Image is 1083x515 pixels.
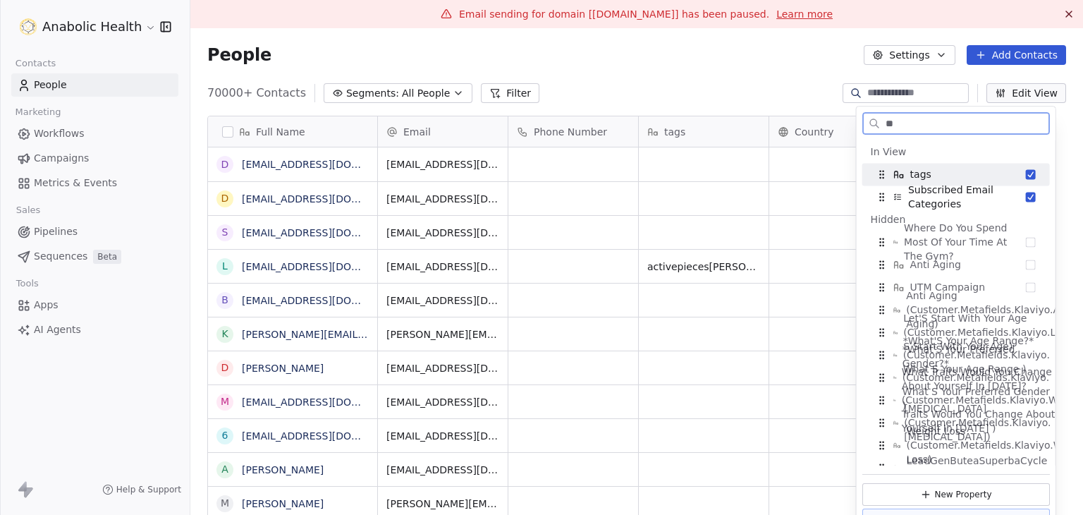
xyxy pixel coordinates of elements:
span: Campaigns [34,151,89,166]
div: Anti Aging [862,253,1050,276]
span: Apps [34,298,59,313]
span: Pipelines [34,224,78,239]
span: *What'S Your Preferred Gender?* (Customer.Metafields.Klaviyo. What S Your Preferred Gender ) [902,342,1057,413]
a: Learn more [776,7,833,21]
div: D [221,360,229,375]
span: Email [403,125,431,139]
a: Apps [11,293,178,317]
span: Contacts [9,53,62,74]
div: tags [862,163,1050,186]
div: tags [639,116,769,147]
div: s [222,225,228,240]
div: d [221,191,229,206]
span: [PERSON_NAME][EMAIL_ADDRESS][DOMAIN_NAME] [386,327,499,341]
div: [MEDICAL_DATA] (Customer.Metafields.Klaviyo.[MEDICAL_DATA]) [862,411,1050,434]
a: [EMAIL_ADDRESS][DOMAIN_NAME] [242,396,415,408]
div: Subscribed Email Categories [862,186,1050,208]
span: Sales [10,200,47,221]
div: l [222,259,228,274]
button: Add Contacts [967,45,1066,65]
div: Anti Aging (Customer.Metafields.Klaviyo.Anti Aging) [862,298,1050,321]
div: *What'S Your Age Range?* (Customer.Metafields.Klaviyo. What S Your Age Range ) [862,344,1050,366]
a: [EMAIL_ADDRESS][DOMAIN_NAME] [242,295,415,306]
div: Weight Loss (Customer.Metafields.Klaviyo.Weight Loss) [862,434,1050,456]
span: [MEDICAL_DATA] (Customer.Metafields.Klaviyo.[MEDICAL_DATA]) [904,401,1057,444]
span: All People [402,86,450,101]
div: Let'S Start With Your Age (Customer.Metafields.Klaviyo.Let S Start With Your Age) [862,321,1050,344]
div: UTM Campaign [862,276,1050,298]
div: M [221,496,229,511]
span: Marketing [9,102,67,123]
span: Where Do You Spend Most Of Your Time At The Gym? [904,221,1026,263]
a: Pipelines [11,220,178,243]
div: Email [378,116,508,147]
button: Anabolic Health [17,15,150,39]
span: Segments: [346,86,399,101]
a: [EMAIL_ADDRESS][DOMAIN_NAME] [242,227,415,238]
a: [EMAIL_ADDRESS][DOMAIN_NAME] [242,193,415,205]
a: [PERSON_NAME] [242,363,324,374]
a: Help & Support [102,484,181,495]
span: People [34,78,67,92]
span: [PERSON_NAME][EMAIL_ADDRESS][DOMAIN_NAME] [386,497,499,511]
span: [EMAIL_ADDRESS][DOMAIN_NAME] [386,429,499,443]
span: 70000+ Contacts [207,85,306,102]
span: Anti Aging [910,257,961,272]
span: Email sending for domain [[DOMAIN_NAME]] has been paused. [459,8,769,20]
div: In View [871,145,1041,159]
span: AI Agents [34,322,81,337]
span: Country [795,125,834,139]
div: Phone Number [508,116,638,147]
span: People [207,44,271,66]
a: AI Agents [11,318,178,341]
span: [EMAIL_ADDRESS][DOMAIN_NAME] [386,157,499,171]
div: k [221,327,228,341]
span: Workflows [34,126,85,141]
div: A [221,462,228,477]
a: Campaigns [11,147,178,170]
span: Full Name [256,125,305,139]
a: [PERSON_NAME] [242,464,324,475]
a: SequencesBeta [11,245,178,268]
span: [EMAIL_ADDRESS][DOMAIN_NAME] [386,226,499,240]
span: [EMAIL_ADDRESS][DOMAIN_NAME] [386,395,499,409]
span: Help & Support [116,484,181,495]
button: New Property [862,483,1050,506]
span: [EMAIL_ADDRESS][DOMAIN_NAME] [386,293,499,308]
div: Hidden [871,212,1041,226]
div: d [221,157,229,172]
div: 6 [222,428,228,443]
span: UTM Campaign [910,280,985,294]
span: [EMAIL_ADDRESS][DOMAIN_NAME] [386,361,499,375]
span: [EMAIL_ADDRESS][DOMAIN_NAME] [386,463,499,477]
span: Beta [93,250,121,264]
span: tags [910,167,931,181]
a: People [11,73,178,97]
div: m [221,394,229,409]
span: [EMAIL_ADDRESS][DOMAIN_NAME] [386,260,499,274]
span: Tools [10,273,44,294]
button: Edit View [986,83,1066,103]
span: Phone Number [534,125,607,139]
span: What Traits Would You Change About Yourself In [DATE]? (Customer.Metafields.Klaviyo.What Traits W... [902,365,1083,435]
span: activepieces [PERSON_NAME][URL] spin_the_wheel webhook [647,260,760,274]
span: tags [664,125,685,139]
a: [EMAIL_ADDRESS][DOMAIN_NAME] [242,159,415,170]
div: *What'S Your Preferred Gender?* (Customer.Metafields.Klaviyo. What S Your Preferred Gender ) [862,366,1050,389]
div: What Traits Would You Change About Yourself In [DATE]? (Customer.Metafields.Klaviyo.What Traits W... [862,389,1050,411]
div: Country [769,116,899,147]
span: Anti Aging (Customer.Metafields.Klaviyo.Anti Aging) [906,289,1076,331]
div: b [221,293,228,308]
button: Filter [481,83,539,103]
span: [EMAIL_ADDRESS][DOMAIN_NAME] [386,192,499,206]
span: *What'S Your Age Range?* (Customer.Metafields.Klaviyo. What S Your Age Range ) [903,334,1057,376]
a: [EMAIL_ADDRESS][DOMAIN_NAME] [242,430,415,442]
div: Full Name [208,116,377,147]
span: Metrics & Events [34,176,117,190]
span: Let'S Start With Your Age (Customer.Metafields.Klaviyo.Let S Start With Your Age) [903,311,1072,353]
span: Sequences [34,249,87,264]
span: Anabolic Health [42,18,142,36]
a: Metrics & Events [11,171,178,195]
div: Where Do You Spend Most Of Your Time At The Gym? [862,231,1050,253]
div: LeadGenButeaSuperbaCycle (Customer.Metafields.Klaviyo.Leadgenbuteasuperbacycle) [862,456,1050,479]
